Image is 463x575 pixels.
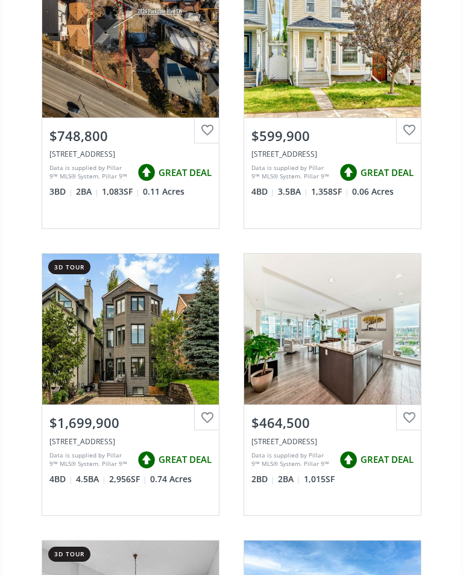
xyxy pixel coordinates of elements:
[361,454,414,467] span: GREAT DEAL
[134,448,159,473] img: rating icon
[251,414,414,433] div: $464,500
[251,437,414,447] div: 560 6 Avenue SE #507, Calgary, AB T2G 1K7
[49,149,212,160] div: 2824 Parkdale Boulevard NW, Calgary, AB t2n 3s8
[49,414,212,433] div: $1,699,900
[159,167,212,180] span: GREAT DEAL
[289,324,376,336] div: View Photos & Details
[49,437,212,447] div: 3609 3 Street SW, Calgary, AB T2S 1V6
[49,474,73,486] span: 4 BD
[251,164,333,182] div: Data is supplied by Pillar 9™ MLS® System. Pillar 9™ is the owner of the copyright in its MLS® Sy...
[49,451,131,470] div: Data is supplied by Pillar 9™ MLS® System. Pillar 9™ is the owner of the copyright in its MLS® Sy...
[134,161,159,185] img: rating icon
[159,454,212,467] span: GREAT DEAL
[143,186,184,198] span: 0.11 Acres
[76,186,99,198] span: 2 BA
[251,149,414,160] div: 270 Tuscany Springs Way NW, Calgary, AB T3L 2X6
[251,451,333,470] div: Data is supplied by Pillar 9™ MLS® System. Pillar 9™ is the owner of the copyright in its MLS® Sy...
[311,186,349,198] span: 1,358 SF
[87,324,174,336] div: View Photos & Details
[251,474,275,486] span: 2 BD
[30,242,231,529] a: 3d tour$1,699,900[STREET_ADDRESS]Data is supplied by Pillar 9™ MLS® System. Pillar 9™ is the owne...
[251,127,414,146] div: $599,900
[49,127,212,146] div: $748,800
[109,474,147,486] span: 2,956 SF
[278,474,301,486] span: 2 BA
[251,186,275,198] span: 4 BD
[102,186,140,198] span: 1,083 SF
[352,186,394,198] span: 0.06 Acres
[278,186,308,198] span: 3.5 BA
[49,186,73,198] span: 3 BD
[361,167,414,180] span: GREAT DEAL
[76,474,106,486] span: 4.5 BA
[49,164,131,182] div: Data is supplied by Pillar 9™ MLS® System. Pillar 9™ is the owner of the copyright in its MLS® Sy...
[231,242,433,529] a: $464,500[STREET_ADDRESS]Data is supplied by Pillar 9™ MLS® System. Pillar 9™ is the owner of the ...
[87,37,174,49] div: View Photos & Details
[336,161,361,185] img: rating icon
[336,448,361,473] img: rating icon
[304,474,335,486] span: 1,015 SF
[289,37,376,49] div: View Photos & Details
[150,474,192,486] span: 0.74 Acres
